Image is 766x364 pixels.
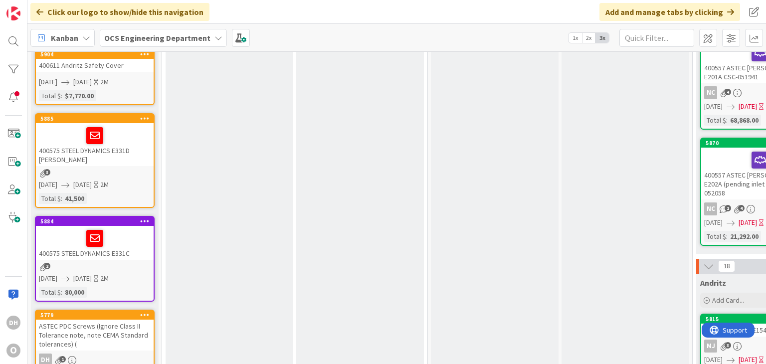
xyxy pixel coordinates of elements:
div: 21,292.00 [728,231,761,242]
div: Total $ [39,90,61,101]
span: : [61,193,62,204]
div: Total $ [39,287,61,298]
span: 3x [595,33,609,43]
div: 5904 [40,51,154,58]
div: ASTEC PDC Screws (Ignore Class II Tolerance note, note CEMA Standard tolerances) ( [36,320,154,351]
div: Total $ [39,193,61,204]
a: 5904400611 Andritz Safety Cover[DATE][DATE]2MTotal $:$7,770.00 [35,49,155,105]
span: [DATE] [39,77,57,87]
span: 1 [59,356,66,363]
b: OCS Engineering Department [104,33,210,43]
div: 5779ASTEC PDC Screws (Ignore Class II Tolerance note, note CEMA Standard tolerances) ( [36,311,154,351]
span: [DATE] [73,180,92,190]
a: 5885400575 STEEL DYNAMICS E331D [PERSON_NAME][DATE][DATE]2MTotal $:41,500 [35,113,155,208]
span: : [61,287,62,298]
div: 80,000 [62,287,87,298]
span: [DATE] [73,273,92,284]
div: 41,500 [62,193,87,204]
div: $7,770.00 [62,90,96,101]
span: [DATE] [704,217,723,228]
div: 5779 [36,311,154,320]
span: : [726,231,728,242]
div: 2M [100,273,109,284]
a: 5884400575 STEEL DYNAMICS E331C[DATE][DATE]2MTotal $:80,000 [35,216,155,302]
div: 5884 [40,218,154,225]
div: 5885 [40,115,154,122]
span: Kanban [51,32,78,44]
span: 4 [738,205,745,211]
span: 3 [44,169,50,176]
div: 5885 [36,114,154,123]
div: NC [704,202,717,215]
div: 2M [100,180,109,190]
div: 400611 Andritz Safety Cover [36,59,154,72]
div: MJ [704,340,717,353]
div: O [6,344,20,358]
div: Total $ [704,231,726,242]
input: Quick Filter... [619,29,694,47]
span: 4 [725,89,731,95]
span: 18 [718,260,735,272]
div: 5884 [36,217,154,226]
div: Click our logo to show/hide this navigation [30,3,209,21]
div: 5904 [36,50,154,59]
div: 5779 [40,312,154,319]
span: [DATE] [39,180,57,190]
div: NC [704,86,717,99]
span: : [726,115,728,126]
div: 5904400611 Andritz Safety Cover [36,50,154,72]
span: [DATE] [739,101,757,112]
span: 3 [725,342,731,349]
img: Visit kanbanzone.com [6,6,20,20]
div: Add and manage tabs by clicking [599,3,740,21]
span: 1 [725,205,731,211]
div: 5885400575 STEEL DYNAMICS E331D [PERSON_NAME] [36,114,154,166]
span: Support [21,1,45,13]
span: [DATE] [704,101,723,112]
span: 2x [582,33,595,43]
div: 5884400575 STEEL DYNAMICS E331C [36,217,154,260]
div: 2M [100,77,109,87]
div: 400575 STEEL DYNAMICS E331C [36,226,154,260]
span: 1x [569,33,582,43]
span: 2 [44,263,50,269]
div: DH [6,316,20,330]
span: [DATE] [739,217,757,228]
span: : [61,90,62,101]
div: Total $ [704,115,726,126]
span: [DATE] [73,77,92,87]
span: [DATE] [39,273,57,284]
div: 400575 STEEL DYNAMICS E331D [PERSON_NAME] [36,123,154,166]
span: Add Card... [712,296,744,305]
span: Andritz [700,278,726,288]
div: 68,868.00 [728,115,761,126]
